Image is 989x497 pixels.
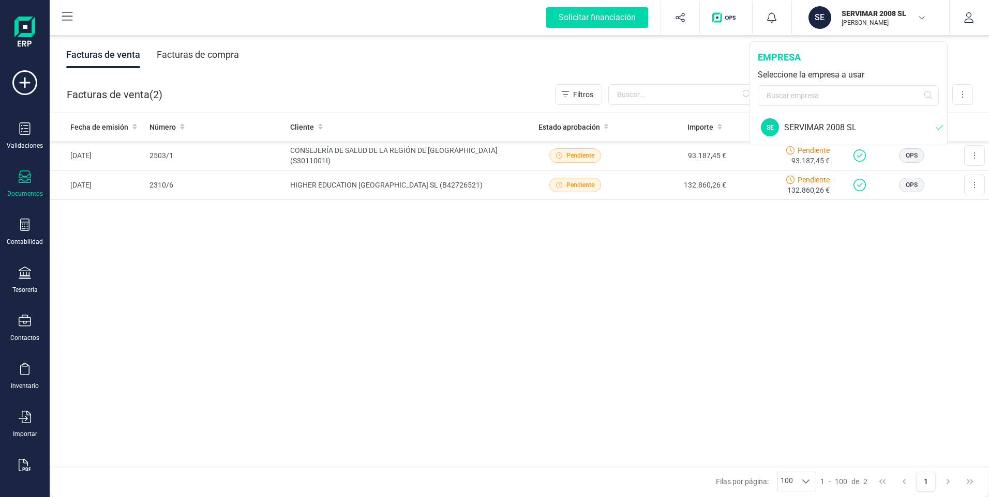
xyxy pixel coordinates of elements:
[70,122,128,132] span: Fecha de emisión
[798,145,830,156] span: Pendiente
[784,121,936,134] div: SERVIMAR 2008 SL
[842,8,924,19] p: SERVIMAR 2008 SL
[712,12,740,23] img: Logo de OPS
[7,142,43,150] div: Validaciones
[820,476,825,487] span: 1
[7,190,43,198] div: Documentos
[153,87,159,102] span: 2
[7,238,43,246] div: Contabilidad
[12,286,38,294] div: Tesorería
[906,151,918,160] span: OPS
[627,170,730,200] td: 132.860,26 €
[573,89,593,100] span: Filtros
[145,141,286,170] td: 2503/1
[758,69,939,81] div: Seleccione la empresa a usar
[546,7,648,28] div: Solicitar financiación
[820,476,867,487] div: -
[687,122,713,132] span: Importe
[716,472,816,491] div: Filas por página:
[894,472,914,491] button: Previous Page
[777,472,796,491] span: 100
[555,84,602,105] button: Filtros
[608,84,757,105] input: Buscar...
[787,185,830,195] span: 132.860,26 €
[13,430,37,438] div: Importar
[534,1,661,34] button: Solicitar financiación
[758,50,939,65] div: empresa
[960,472,980,491] button: Last Page
[14,17,35,50] img: Logo Finanedi
[566,180,594,190] span: Pendiente
[286,170,523,200] td: HIGHER EDUCATION [GEOGRAPHIC_DATA] SL (B42726521)
[761,118,779,136] div: SE
[50,170,145,200] td: [DATE]
[804,1,937,34] button: SESERVIMAR 2008 SL[PERSON_NAME]
[66,41,140,68] div: Facturas de venta
[791,156,830,166] span: 93.187,45 €
[851,476,859,487] span: de
[906,180,918,190] span: OPS
[67,84,162,105] div: Facturas de venta ( )
[706,1,746,34] button: Logo de OPS
[938,472,958,491] button: Next Page
[758,85,939,106] input: Buscar empresa
[916,472,936,491] button: Page 1
[538,122,600,132] span: Estado aprobación
[290,122,314,132] span: Cliente
[863,476,867,487] span: 2
[566,151,594,160] span: Pendiente
[10,334,39,342] div: Contactos
[835,476,847,487] span: 100
[808,6,831,29] div: SE
[50,141,145,170] td: [DATE]
[11,382,39,390] div: Inventario
[149,122,176,132] span: Número
[798,175,830,185] span: Pendiente
[145,170,286,200] td: 2310/6
[842,19,924,27] p: [PERSON_NAME]
[286,141,523,170] td: CONSEJERÍA DE SALUD DE LA REGIÓN DE [GEOGRAPHIC_DATA] (S3011001I)
[157,41,239,68] div: Facturas de compra
[873,472,892,491] button: First Page
[627,141,730,170] td: 93.187,45 €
